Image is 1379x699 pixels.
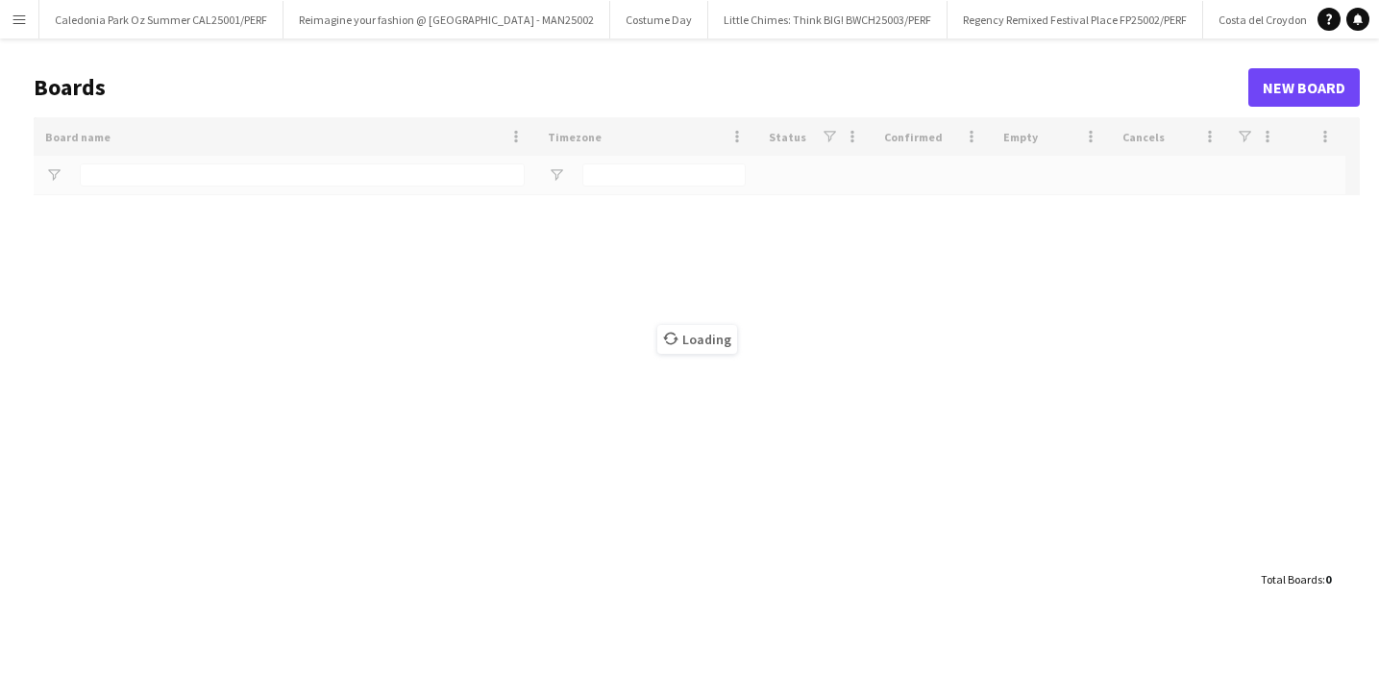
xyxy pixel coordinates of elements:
[34,73,1248,102] h1: Boards
[948,1,1203,38] button: Regency Remixed Festival Place FP25002/PERF
[657,325,737,354] span: Loading
[610,1,708,38] button: Costume Day
[1325,572,1331,587] span: 0
[39,1,283,38] button: Caledonia Park Oz Summer CAL25001/PERF
[283,1,610,38] button: Reimagine your fashion @ [GEOGRAPHIC_DATA] - MAN25002
[708,1,948,38] button: Little Chimes: Think BIG! BWCH25003/PERF
[1248,68,1360,107] a: New Board
[1261,572,1322,587] span: Total Boards
[1261,561,1331,598] div: :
